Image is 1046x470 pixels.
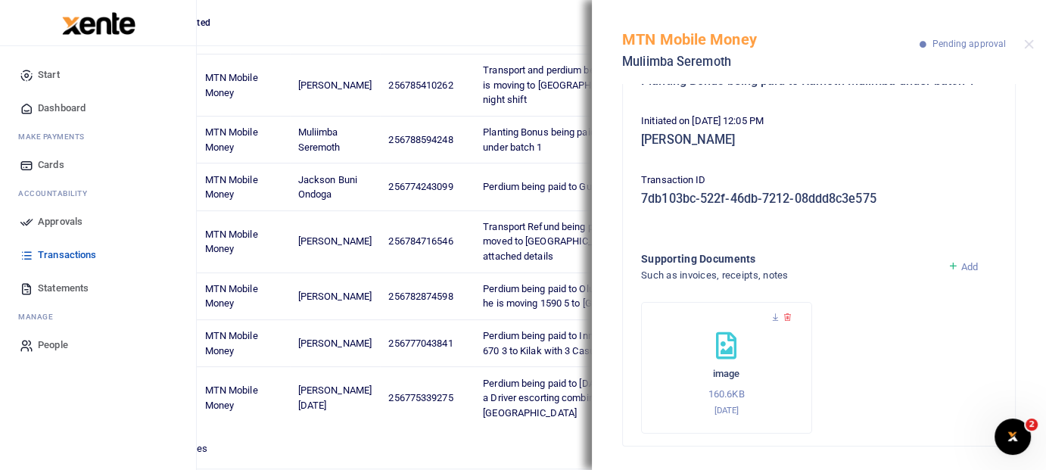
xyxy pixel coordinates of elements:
[298,338,372,349] span: [PERSON_NAME]
[961,261,978,272] span: Add
[641,251,935,267] h4: Supporting Documents
[641,267,935,284] h4: Such as invoices, receipts, notes
[205,126,258,153] span: MTN Mobile Money
[12,125,184,148] li: M
[388,79,453,91] span: 256785410262
[622,54,920,70] h5: Muliimba Seremoth
[388,392,453,403] span: 256775339275
[26,311,54,322] span: anage
[388,291,453,302] span: 256782874598
[298,126,341,153] span: Muliimba Seremoth
[298,174,357,201] span: Jackson Buni Ondoga
[205,229,258,255] span: MTN Mobile Money
[12,182,184,205] li: Ac
[205,384,258,411] span: MTN Mobile Money
[641,302,812,434] div: image
[641,114,997,129] p: Initiated on [DATE] 12:05 PM
[205,330,258,356] span: MTN Mobile Money
[388,134,453,145] span: 256788594248
[932,39,1006,49] span: Pending approval
[12,238,184,272] a: Transactions
[298,291,372,302] span: [PERSON_NAME]
[483,64,684,105] span: Transport and perdium being paid to Hakim He is moving to [GEOGRAPHIC_DATA] to support night shift
[641,191,997,207] h5: 7db103bc-522f-46db-7212-08ddd8c3e575
[641,173,997,188] p: Transaction ID
[205,174,258,201] span: MTN Mobile Money
[298,235,372,247] span: [PERSON_NAME]
[1024,39,1034,49] button: Close
[995,419,1031,455] iframe: Intercom live chat
[483,283,683,310] span: Perdium being paid to Olupot [PERSON_NAME] he is moving 1590 5 to [GEOGRAPHIC_DATA]
[26,131,85,142] span: ake Payments
[1026,419,1038,431] span: 2
[30,188,87,199] span: countability
[70,433,460,456] div: Showing 21 to 30 of 147 entries
[205,72,258,98] span: MTN Mobile Money
[948,261,979,272] a: Add
[61,17,135,28] a: logo-small logo-large logo-large
[12,58,184,92] a: Start
[12,205,184,238] a: Approvals
[388,181,453,192] span: 256774243099
[38,338,68,353] span: People
[12,272,184,305] a: Statements
[38,281,89,296] span: Statements
[483,330,676,356] span: Perdium being paid to Innocent He is moving 670 3 to Kilak with 3 Casuals 0777043841
[483,126,682,153] span: Planting Bonus being paid to Ramoth Mulimba under batch 1
[483,378,683,419] span: Perdium being paid to [DATE] [PERSON_NAME] a Driver escorting combine to [GEOGRAPHIC_DATA]
[12,328,184,362] a: People
[657,368,796,380] h6: image
[622,30,920,48] h5: MTN Mobile Money
[388,338,453,349] span: 256777043841
[714,405,739,416] small: [DATE]
[12,305,184,328] li: M
[38,247,96,263] span: Transactions
[38,157,64,173] span: Cards
[298,384,372,411] span: [PERSON_NAME] [DATE]
[205,283,258,310] span: MTN Mobile Money
[641,132,997,148] h5: [PERSON_NAME]
[483,221,665,262] span: Transport Refund being paid to Basija He moved to [GEOGRAPHIC_DATA] as per the attached details
[38,67,60,82] span: Start
[38,101,86,116] span: Dashboard
[38,214,82,229] span: Approvals
[483,181,684,192] span: Perdium being paid to Guards escorting trucks
[388,235,453,247] span: 256784716546
[657,387,796,403] p: 160.6KB
[12,92,184,125] a: Dashboard
[298,79,372,91] span: [PERSON_NAME]
[62,12,135,35] img: logo-large
[12,148,184,182] a: Cards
